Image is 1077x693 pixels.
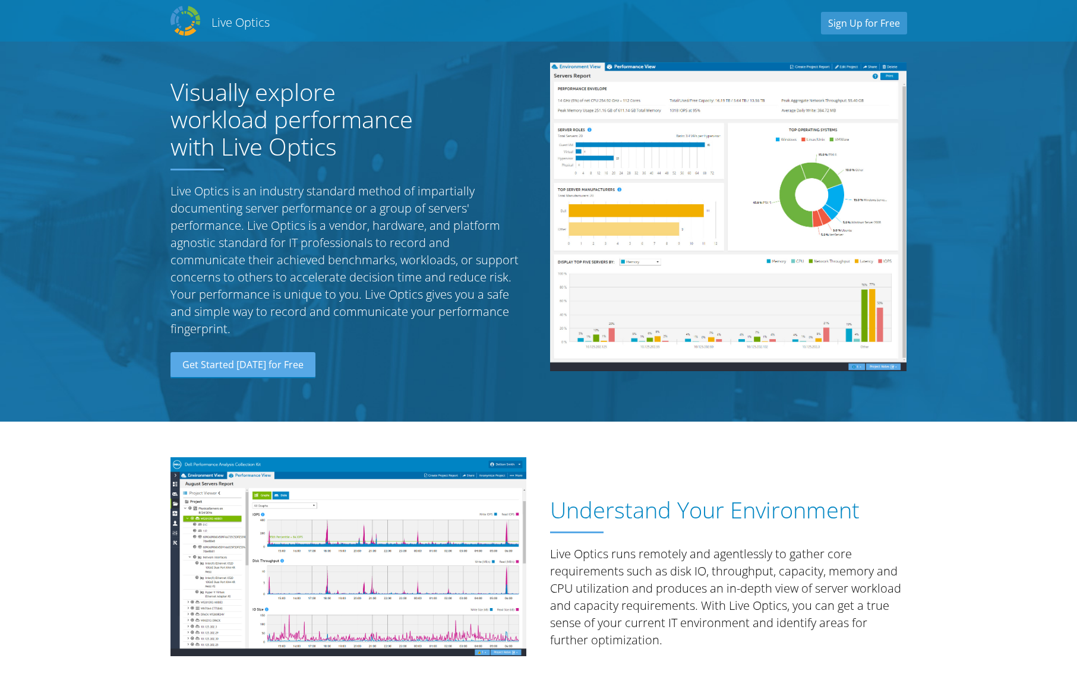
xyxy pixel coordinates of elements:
h2: Live Optics [211,14,270,30]
a: Get Started [DATE] for Free [170,352,315,378]
img: Server Report [550,62,907,371]
img: Understand Your Environment [170,457,527,656]
h1: Understand Your Environment [550,497,901,523]
p: Live Optics runs remotely and agentlessly to gather core requirements such as disk IO, throughput... [550,545,907,648]
p: Live Optics is an industry standard method of impartially documenting server performance or a gro... [170,182,527,337]
a: Sign Up for Free [821,12,907,34]
h1: Visually explore workload performance with Live Optics [170,78,438,160]
img: Dell Dpack [170,6,200,36]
